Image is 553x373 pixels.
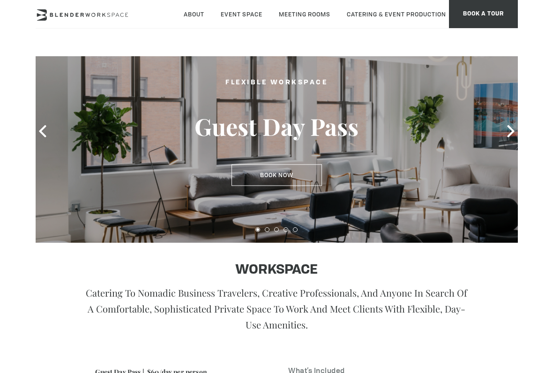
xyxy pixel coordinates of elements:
[169,77,384,89] h2: FLEXIBLE WORKSPACE
[232,169,322,179] a: Book Now
[82,285,471,333] p: Catering to nomadic business travelers, creative professionals, and anyone in search of a comfort...
[232,164,322,186] button: Book Now
[82,261,471,279] p: WORKSPACE
[169,112,384,141] h3: Guest Day Pass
